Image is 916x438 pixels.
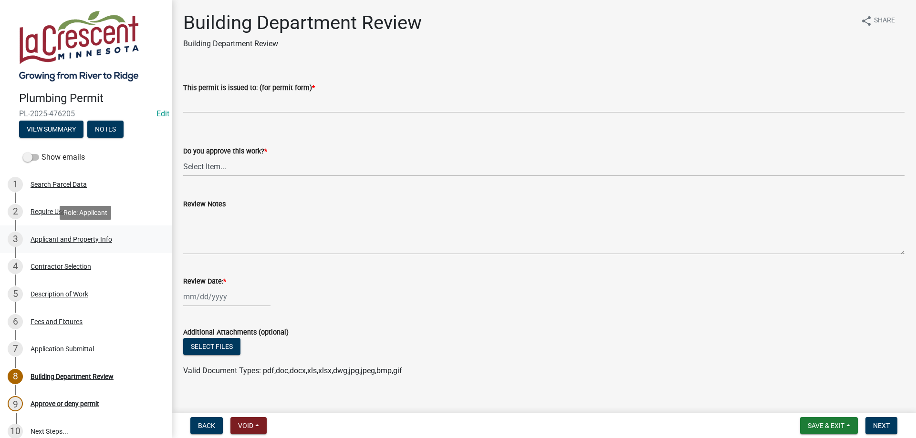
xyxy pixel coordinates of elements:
label: Review Notes [183,201,226,208]
button: Void [230,417,267,434]
div: 2 [8,204,23,219]
input: mm/dd/yyyy [183,287,271,306]
div: 4 [8,259,23,274]
div: 3 [8,232,23,247]
wm-modal-confirm: Summary [19,126,83,133]
div: 6 [8,314,23,329]
div: 5 [8,286,23,302]
span: Save & Exit [808,422,844,429]
label: Show emails [23,152,85,163]
label: Review Date: [183,278,226,285]
span: Share [874,15,895,27]
button: View Summary [19,121,83,138]
wm-modal-confirm: Edit Application Number [156,109,169,118]
div: 9 [8,396,23,411]
span: Back [198,422,215,429]
a: Edit [156,109,169,118]
div: Approve or deny permit [31,400,99,407]
button: Select files [183,338,240,355]
div: Search Parcel Data [31,181,87,188]
button: Next [865,417,897,434]
button: Save & Exit [800,417,858,434]
div: 7 [8,341,23,357]
div: Applicant and Property Info [31,236,112,243]
button: Notes [87,121,124,138]
span: Valid Document Types: pdf,doc,docx,xls,xlsx,dwg,jpg,jpeg,bmp,gif [183,366,402,375]
button: Back [190,417,223,434]
div: Building Department Review [31,373,114,380]
button: shareShare [853,11,903,30]
div: Require User [31,208,68,215]
label: Additional Attachments (optional) [183,329,289,336]
span: PL-2025-476205 [19,109,153,118]
div: 1 [8,177,23,192]
wm-modal-confirm: Notes [87,126,124,133]
i: share [861,15,872,27]
div: Description of Work [31,291,88,297]
span: Void [238,422,253,429]
p: Building Department Review [183,38,422,50]
h4: Plumbing Permit [19,92,164,105]
label: Do you approve this work? [183,148,267,155]
h1: Building Department Review [183,11,422,34]
div: Contractor Selection [31,263,91,270]
div: 8 [8,369,23,384]
label: This permit is issued to: (for permit form) [183,85,315,92]
img: City of La Crescent, Minnesota [19,10,139,81]
span: Next [873,422,890,429]
div: Fees and Fixtures [31,318,83,325]
div: Role: Applicant [60,206,111,220]
div: Application Submittal [31,346,94,352]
